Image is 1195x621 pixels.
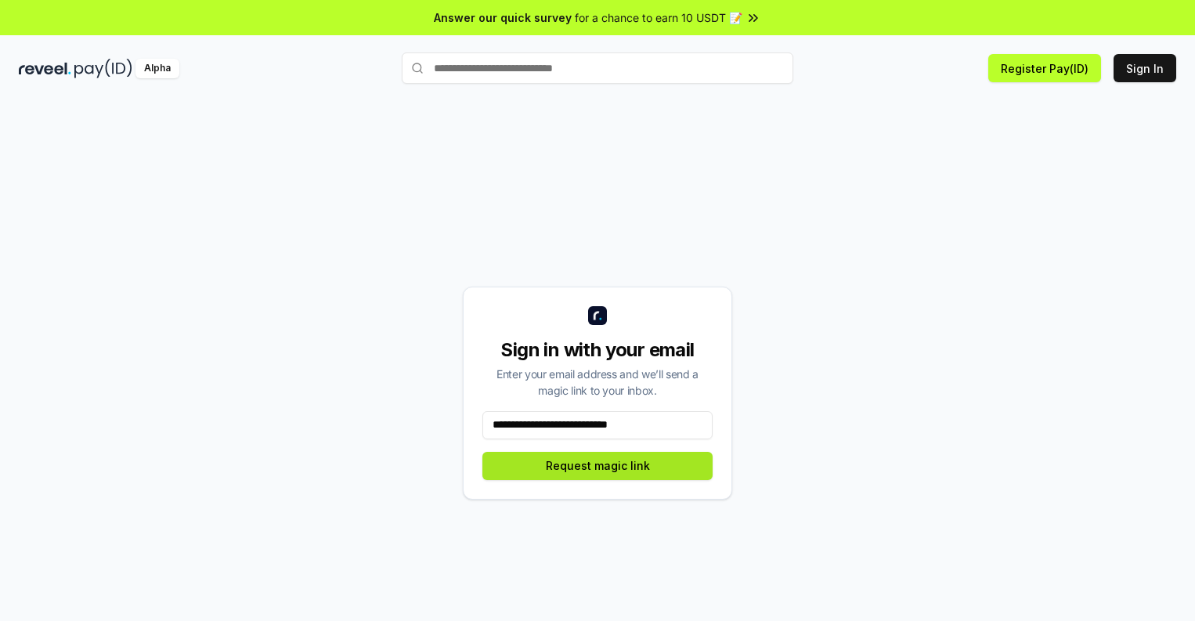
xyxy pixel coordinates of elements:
img: logo_small [588,306,607,325]
span: Answer our quick survey [434,9,572,26]
div: Enter your email address and we’ll send a magic link to your inbox. [482,366,713,399]
img: pay_id [74,59,132,78]
button: Sign In [1114,54,1176,82]
span: for a chance to earn 10 USDT 📝 [575,9,742,26]
img: reveel_dark [19,59,71,78]
div: Sign in with your email [482,338,713,363]
button: Request magic link [482,452,713,480]
div: Alpha [135,59,179,78]
button: Register Pay(ID) [988,54,1101,82]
